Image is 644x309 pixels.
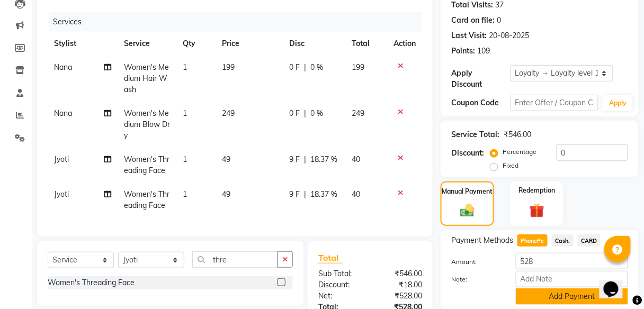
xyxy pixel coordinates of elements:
button: Add Payment [516,288,628,305]
div: Services [49,12,430,32]
label: Fixed [503,161,518,170]
div: Last Visit: [451,30,487,41]
span: 9 F [289,189,300,200]
span: Women's Medium Hair Wash [124,62,169,94]
span: 49 [222,154,230,164]
div: ₹546.00 [504,129,531,140]
span: Nana [54,108,72,118]
span: 249 [222,108,235,118]
span: 1 [183,108,187,118]
input: Search or Scan [192,251,278,268]
span: Jyoti [54,154,69,164]
div: ₹18.00 [370,279,430,290]
div: Net: [310,290,370,302]
button: Apply [603,95,633,111]
div: Apply Discount [451,68,510,90]
div: 109 [477,46,490,57]
label: Redemption [518,186,555,195]
span: Cash. [552,234,574,247]
th: Qty [176,32,216,56]
img: _cash.svg [456,203,479,219]
span: 0 F [289,62,300,73]
span: CARD [578,234,601,247]
span: 1 [183,154,187,164]
input: Add Note [516,271,628,287]
label: Manual Payment [442,187,493,196]
span: 249 [352,108,365,118]
iframe: chat widget [600,267,633,298]
span: 49 [222,189,230,199]
span: PhonePe [517,234,548,247]
span: Nana [54,62,72,72]
span: 1 [183,62,187,72]
span: Women's Threading Face [124,154,169,175]
th: Disc [283,32,345,56]
div: Coupon Code [451,97,510,108]
label: Amount: [443,257,507,267]
input: Enter Offer / Coupon Code [511,95,599,111]
span: Total [318,252,343,263]
span: | [304,189,306,200]
span: Women's Threading Face [124,189,169,210]
div: ₹528.00 [370,290,430,302]
div: 0 [497,15,501,26]
th: Total [346,32,388,56]
span: 40 [352,154,361,164]
div: Service Total: [451,129,499,140]
div: Discount: [310,279,370,290]
span: | [304,108,306,119]
span: 18.37 % [310,154,337,165]
span: 40 [352,189,361,199]
input: Amount [516,253,628,269]
th: Service [118,32,176,56]
span: Jyoti [54,189,69,199]
span: 0 F [289,108,300,119]
span: 9 F [289,154,300,165]
th: Action [387,32,422,56]
div: Discount: [451,148,484,159]
div: Card on file: [451,15,495,26]
span: 18.37 % [310,189,337,200]
label: Percentage [503,147,536,157]
span: 1 [183,189,187,199]
span: | [304,62,306,73]
span: Payment Methods [451,235,513,246]
span: 0 % [310,108,323,119]
th: Price [216,32,283,56]
div: Points: [451,46,475,57]
th: Stylist [48,32,118,56]
div: ₹546.00 [370,268,430,279]
img: _gift.svg [525,202,549,220]
label: Note: [443,275,507,284]
span: | [304,154,306,165]
div: 20-08-2025 [489,30,529,41]
span: 199 [352,62,365,72]
span: 0 % [310,62,323,73]
span: 199 [222,62,235,72]
div: Sub Total: [310,268,370,279]
div: Women's Threading Face [48,277,135,288]
span: Women's Medium Blow Dry [124,108,170,140]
